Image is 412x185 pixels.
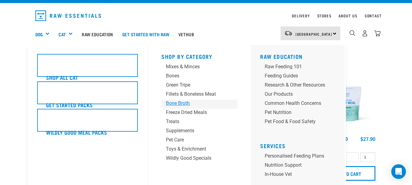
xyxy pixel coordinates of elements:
img: van-moving.png [284,30,292,36]
h5: Shop By Category [161,53,238,58]
div: Wildly Good Specials [166,155,223,162]
a: Freeze Dried Meals [161,109,238,118]
a: Bones [161,72,238,81]
nav: dropdown navigation [30,8,382,23]
a: Raw Feeding 101 [260,63,340,72]
a: Bone Broth [161,100,238,109]
div: $27.90 [360,136,375,141]
a: Green Tripe [161,81,238,91]
input: Add to cart [320,166,375,181]
a: Our Products [260,91,340,100]
a: Wildly Good Specials [161,155,238,164]
a: About Us [339,15,357,17]
a: Pet Nutrition [260,109,340,118]
a: Treats [161,118,238,127]
div: Bones [166,72,223,80]
a: Get started with Raw [118,22,174,46]
h5: Services [260,143,340,148]
a: Nutrition Support [260,162,340,171]
h5: Wildly Good Meal Packs [46,128,107,136]
a: In-house vet [260,171,340,180]
a: Delivery [292,15,310,17]
img: home-icon@2x.png [374,30,381,37]
a: Mixes & Minces [161,63,238,72]
a: Supplements [161,127,238,136]
div: Freeze Dried Meals [166,109,223,116]
div: Mixes & Minces [166,63,223,70]
div: Pet Food & Food Safety [265,118,325,125]
div: Green Tripe [166,81,223,89]
div: Toys & Enrichment [166,145,223,153]
a: Get Started Packs [37,81,138,109]
a: Contact [365,15,382,17]
a: Pet Care [161,136,238,145]
a: Feeding Guides [260,72,340,81]
img: RE Product Shoot 2023 Nov8677 [319,75,377,133]
input: 1 [360,152,375,162]
a: Cat [59,31,66,38]
a: Vethub [174,22,199,46]
a: Wildly Good Meal Packs [37,109,138,136]
img: user.png [362,30,368,37]
div: Bone Broth [166,100,223,107]
div: Pet Care [166,136,223,144]
div: Research & Other Resources [265,81,325,89]
div: Pet Nutrition [265,109,325,116]
div: Our Products [265,91,325,98]
div: Supplements [166,127,223,134]
img: Raw Essentials Logo [35,10,101,21]
a: Personalised Feeding Plans [260,152,340,162]
a: Pet Food & Food Safety [260,118,340,127]
h5: Get Started Packs [46,101,93,109]
a: Stores [317,15,331,17]
div: Common Health Concerns [265,100,325,107]
div: Open Intercom Messenger [391,164,406,179]
div: Treats [166,118,223,125]
a: Toys & Enrichment [161,145,238,155]
a: Raw Education [260,55,303,58]
a: Raw Education [77,22,117,46]
div: Fillets & Boneless Meat [166,91,223,98]
a: Dog [35,31,43,38]
h5: Shop All Cat [46,73,78,81]
a: Fillets & Boneless Meat [161,91,238,100]
img: home-icon-1@2x.png [349,30,355,36]
a: Common Health Concerns [260,100,340,109]
div: Raw Feeding 101 [265,63,325,70]
a: Shop All Cat [37,54,138,81]
span: [GEOGRAPHIC_DATA] [296,33,332,35]
a: Research & Other Resources [260,81,340,91]
div: Feeding Guides [265,72,325,80]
